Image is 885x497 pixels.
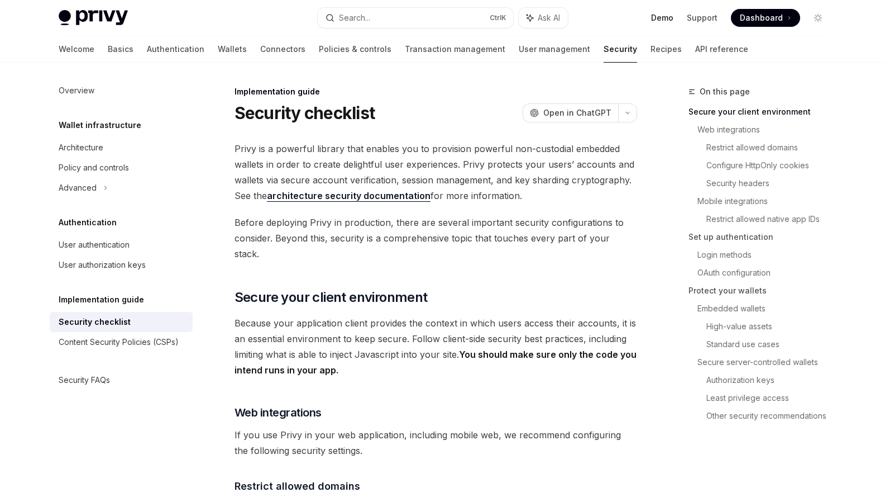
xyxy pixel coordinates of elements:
[267,190,430,202] a: architecture security documentation
[50,235,193,255] a: User authentication
[59,161,129,174] div: Policy and controls
[50,255,193,275] a: User authorization keys
[50,138,193,158] a: Architecture
[697,264,836,282] a: OAuth configuration
[59,335,179,349] div: Content Security Policies (CSPs)
[523,103,618,122] button: Open in ChatGPT
[235,215,637,262] span: Before deploying Privy in production, there are several important security configurations to cons...
[235,405,322,420] span: Web integrations
[108,36,133,63] a: Basics
[59,238,130,252] div: User authentication
[50,158,193,178] a: Policy and controls
[50,332,193,352] a: Content Security Policies (CSPs)
[59,181,97,195] div: Advanced
[405,36,505,63] a: Transaction management
[490,13,506,22] span: Ctrl K
[697,246,836,264] a: Login methods
[235,479,360,494] span: Restrict allowed domains
[519,8,568,28] button: Ask AI
[706,210,836,228] a: Restrict allowed native app IDs
[543,107,611,119] span: Open in ChatGPT
[731,9,800,27] a: Dashboard
[688,228,836,246] a: Set up authentication
[235,288,428,306] span: Secure your client environment
[235,427,637,458] span: If you use Privy in your web application, including mobile web, we recommend configuring the foll...
[706,139,836,157] a: Restrict allowed domains
[218,36,247,63] a: Wallets
[538,12,560,23] span: Ask AI
[59,141,103,154] div: Architecture
[147,36,204,63] a: Authentication
[706,407,836,425] a: Other security recommendations
[651,12,673,23] a: Demo
[318,8,513,28] button: Search...CtrlK
[697,300,836,318] a: Embedded wallets
[697,121,836,139] a: Web integrations
[740,12,783,23] span: Dashboard
[235,141,637,203] span: Privy is a powerful library that enables you to provision powerful non-custodial embedded wallets...
[604,36,637,63] a: Security
[706,335,836,353] a: Standard use cases
[59,315,131,329] div: Security checklist
[59,119,141,132] h5: Wallet infrastructure
[59,36,94,63] a: Welcome
[50,81,193,101] a: Overview
[688,282,836,300] a: Protect your wallets
[59,293,144,306] h5: Implementation guide
[697,192,836,210] a: Mobile integrations
[59,84,94,97] div: Overview
[706,318,836,335] a: High-value assets
[59,10,128,26] img: light logo
[59,373,110,387] div: Security FAQs
[50,312,193,332] a: Security checklist
[50,370,193,390] a: Security FAQs
[235,86,637,97] div: Implementation guide
[697,353,836,371] a: Secure server-controlled wallets
[260,36,305,63] a: Connectors
[235,103,375,123] h1: Security checklist
[235,315,637,378] span: Because your application client provides the context in which users access their accounts, it is ...
[700,85,750,98] span: On this page
[339,11,370,25] div: Search...
[706,371,836,389] a: Authorization keys
[706,174,836,192] a: Security headers
[809,9,827,27] button: Toggle dark mode
[650,36,682,63] a: Recipes
[319,36,391,63] a: Policies & controls
[706,157,836,174] a: Configure HttpOnly cookies
[59,216,117,229] h5: Authentication
[688,103,836,121] a: Secure your client environment
[519,36,590,63] a: User management
[687,12,717,23] a: Support
[695,36,748,63] a: API reference
[706,389,836,407] a: Least privilege access
[59,258,146,272] div: User authorization keys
